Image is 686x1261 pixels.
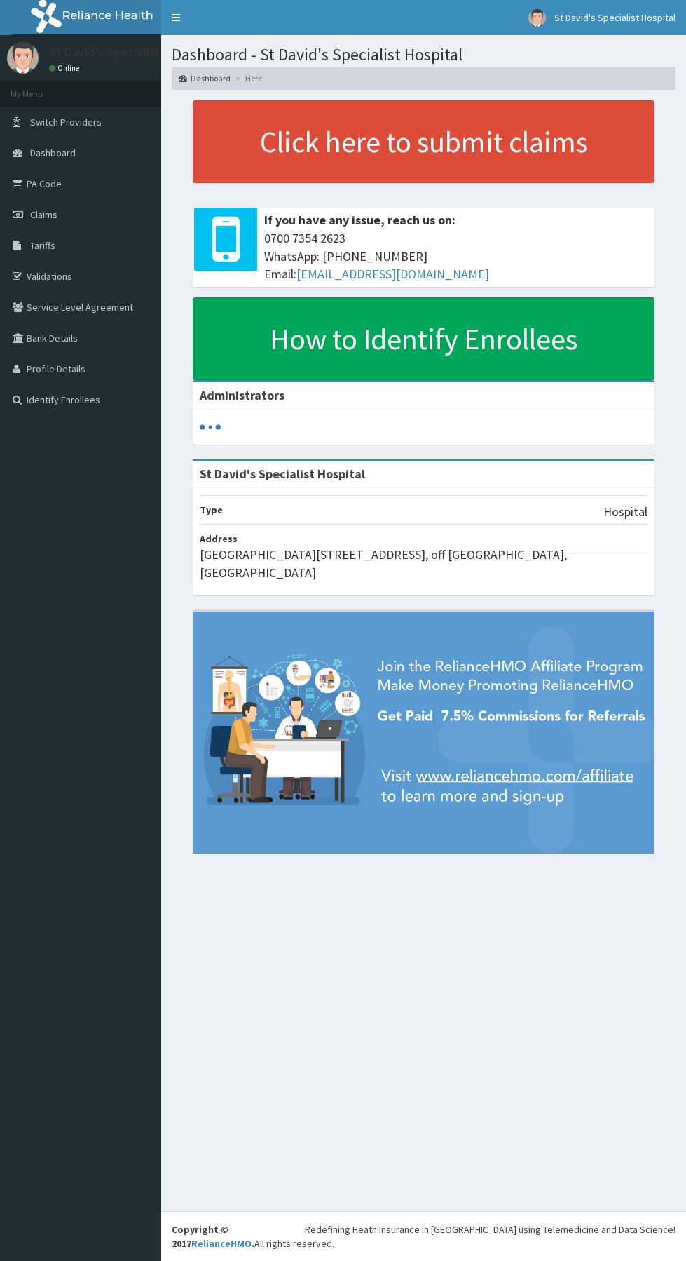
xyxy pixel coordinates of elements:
span: Switch Providers [30,116,102,128]
a: Click here to submit claims [193,100,654,183]
span: St David's Specialist Hospital [554,11,675,24]
svg: audio-loading [200,417,221,438]
p: St David's Specialist Hospital [49,46,210,58]
footer: All rights reserved. [161,1211,686,1261]
img: User Image [528,9,546,27]
b: Type [200,504,223,516]
p: [GEOGRAPHIC_DATA][STREET_ADDRESS], off [GEOGRAPHIC_DATA], [GEOGRAPHIC_DATA] [200,546,647,581]
b: Address [200,532,238,545]
span: Dashboard [30,147,76,159]
span: Claims [30,208,57,221]
li: Here [232,72,262,84]
img: User Image [7,42,39,74]
h1: Dashboard - St David's Specialist Hospital [172,46,675,64]
a: RelianceHMO [191,1237,252,1250]
a: How to Identify Enrollees [193,297,654,380]
span: 0700 7354 2623 WhatsApp: [PHONE_NUMBER] Email: [264,229,647,283]
p: Hospital [603,503,647,521]
a: Dashboard [179,72,231,84]
strong: Copyright © 2017 . [172,1223,254,1250]
a: [EMAIL_ADDRESS][DOMAIN_NAME] [296,266,489,282]
span: Tariffs [30,239,55,252]
b: Administrators [200,387,284,403]
img: provider-team-banner.png [193,612,654,854]
div: Redefining Heath Insurance in [GEOGRAPHIC_DATA] using Telemedicine and Data Science! [305,1222,675,1236]
strong: St David's Specialist Hospital [200,466,365,482]
b: If you have any issue, reach us on: [264,212,455,228]
a: Online [49,63,83,73]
